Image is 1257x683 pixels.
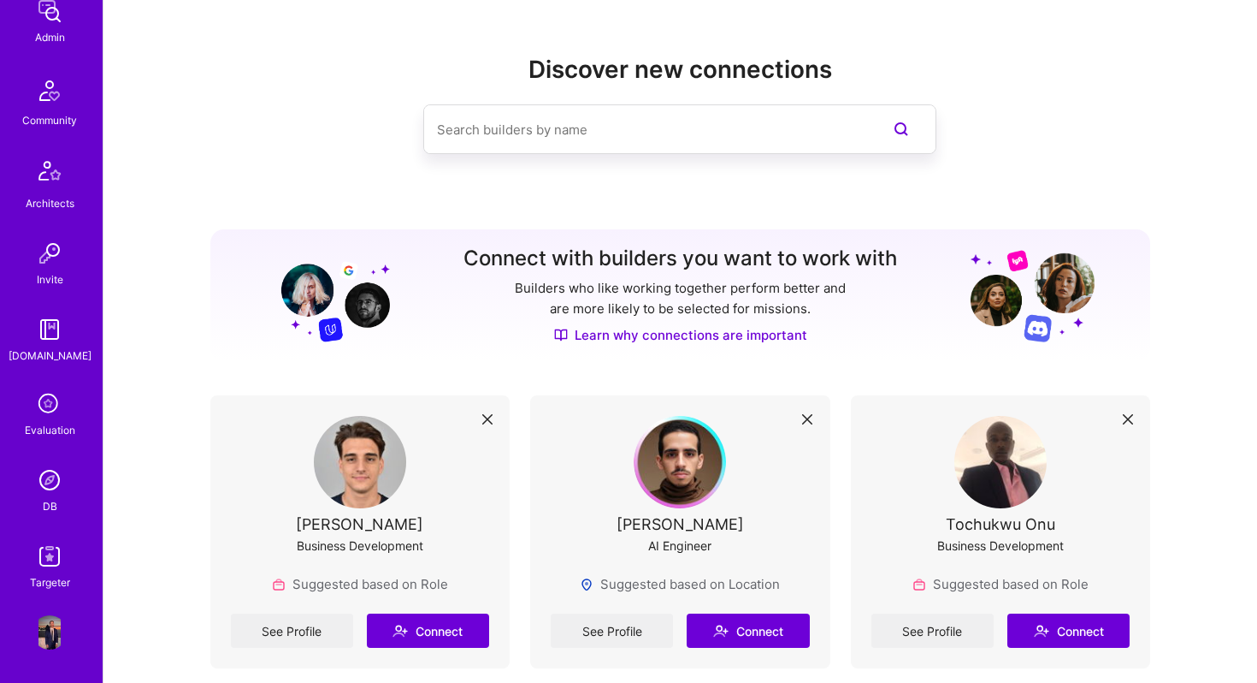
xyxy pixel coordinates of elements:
[946,515,1055,533] div: Tochukwu Onu
[272,578,286,591] img: Role icon
[43,497,57,515] div: DB
[463,246,897,271] h3: Connect with builders you want to work with
[971,249,1095,342] img: Grow your network
[29,153,70,194] img: Architects
[634,416,726,508] img: User Avatar
[22,111,77,129] div: Community
[367,614,489,648] button: Connect
[28,615,71,650] a: User Avatar
[437,108,854,151] input: Search builders by name
[617,515,744,533] div: [PERSON_NAME]
[266,248,390,342] img: Grow your network
[32,463,67,497] img: Admin Search
[551,614,673,648] a: See Profile
[554,326,807,344] a: Learn why connections are important
[912,575,1089,593] div: Suggested based on Role
[871,614,994,648] a: See Profile
[35,28,65,46] div: Admin
[32,539,67,573] img: Skill Targeter
[937,537,1064,555] div: Business Development
[687,614,809,648] button: Connect
[296,515,423,533] div: [PERSON_NAME]
[802,414,812,425] i: icon Close
[231,614,353,648] a: See Profile
[482,414,493,425] i: icon Close
[314,416,406,508] img: User Avatar
[912,578,926,591] img: Role icon
[891,119,912,140] i: icon SearchPurple
[648,537,711,555] div: AI Engineer
[511,278,849,319] p: Builders who like working together perform better and are more likely to be selected for missions.
[297,537,423,555] div: Business Development
[392,623,408,638] i: icon Connect
[32,236,67,270] img: Invite
[954,416,1047,508] img: User Avatar
[26,194,74,212] div: Architects
[580,578,593,591] img: Locations icon
[37,270,63,288] div: Invite
[9,347,91,365] div: [DOMAIN_NAME]
[29,70,70,111] img: Community
[580,575,780,593] div: Suggested based on Location
[713,623,729,638] i: icon Connect
[1034,623,1049,638] i: icon Connect
[33,389,66,421] i: icon SelectionTeam
[554,328,568,342] img: Discover
[272,575,448,593] div: Suggested based on Role
[1123,414,1133,425] i: icon Close
[1007,614,1130,648] button: Connect
[25,421,75,439] div: Evaluation
[32,615,67,650] img: User Avatar
[210,56,1151,84] h2: Discover new connections
[32,312,67,347] img: guide book
[30,573,70,591] div: Targeter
